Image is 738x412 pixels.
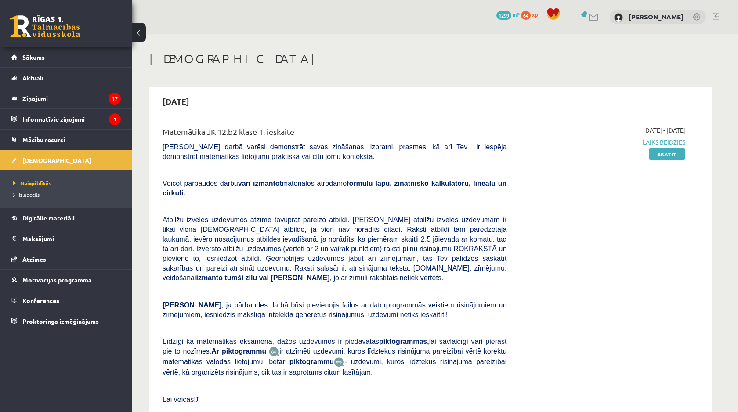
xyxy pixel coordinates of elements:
[163,126,506,142] div: Matemātika JK 12.b2 klase 1. ieskaite
[13,191,40,198] span: Izlabotās
[11,150,121,170] a: [DEMOGRAPHIC_DATA]
[163,347,506,365] span: ir atzīmēti uzdevumi, kuros līdztekus risinājuma pareizībai vērtē korektu matemātikas valodas lie...
[11,249,121,269] a: Atzīmes
[163,396,196,403] span: Lai veicās!
[521,11,531,20] span: 64
[196,274,223,282] b: izmanto
[11,228,121,249] a: Maksājumi
[163,143,506,160] span: [PERSON_NAME] darbā varēsi demonstrēt savas zināšanas, izpratni, prasmes, kā arī Tev ir iespēja d...
[11,290,121,311] a: Konferences
[521,11,542,18] a: 64 xp
[211,347,266,355] b: Ar piktogrammu
[269,347,279,357] img: JfuEzvunn4EvwAAAAASUVORK5CYII=
[379,338,429,345] b: piktogrammas,
[22,74,43,82] span: Aktuāli
[11,47,121,67] a: Sākums
[10,15,80,37] a: Rīgas 1. Tālmācības vidusskola
[22,228,121,249] legend: Maksājumi
[11,109,121,129] a: Informatīvie ziņojumi1
[496,11,520,18] a: 1299 mP
[520,137,685,147] span: Laiks beidzies
[224,274,329,282] b: tumši zilu vai [PERSON_NAME]
[11,88,121,108] a: Ziņojumi17
[614,13,623,22] img: Markuss Kimerāls
[13,179,123,187] a: Neizpildītās
[11,68,121,88] a: Aktuāli
[149,51,712,66] h1: [DEMOGRAPHIC_DATA]
[22,53,45,61] span: Sākums
[109,93,121,105] i: 17
[279,358,334,365] b: ar piktogrammu
[643,126,685,135] span: [DATE] - [DATE]
[11,270,121,290] a: Motivācijas programma
[22,156,91,164] span: [DEMOGRAPHIC_DATA]
[22,296,59,304] span: Konferences
[109,113,121,125] i: 1
[11,208,121,228] a: Digitālie materiāli
[532,11,538,18] span: xp
[22,214,75,222] span: Digitālie materiāli
[13,180,51,187] span: Neizpildītās
[196,396,199,403] span: J
[629,12,684,21] a: [PERSON_NAME]
[22,317,99,325] span: Proktoringa izmēģinājums
[163,338,506,355] span: Līdzīgi kā matemātikas eksāmenā, dažos uzdevumos ir piedāvātas lai savlaicīgi vari pierast pie to...
[22,255,46,263] span: Atzīmes
[22,136,65,144] span: Mācību resursi
[649,148,685,160] a: Skatīt
[13,191,123,199] a: Izlabotās
[154,91,198,112] h2: [DATE]
[11,130,121,150] a: Mācību resursi
[496,11,511,20] span: 1299
[513,11,520,18] span: mP
[238,180,282,187] b: vari izmantot
[163,180,506,197] b: formulu lapu, zinātnisko kalkulatoru, lineālu un cirkuli.
[163,216,506,282] span: Atbilžu izvēles uzdevumos atzīmē tavuprāt pareizo atbildi. [PERSON_NAME] atbilžu izvēles uzdevuma...
[163,301,221,309] span: [PERSON_NAME]
[163,301,506,318] span: , ja pārbaudes darbā būsi pievienojis failus ar datorprogrammās veiktiem risinājumiem un zīmējumi...
[22,88,121,108] legend: Ziņojumi
[11,311,121,331] a: Proktoringa izmēģinājums
[22,109,121,129] legend: Informatīvie ziņojumi
[22,276,92,284] span: Motivācijas programma
[163,180,506,197] span: Veicot pārbaudes darbu materiālos atrodamo
[334,357,344,367] img: wKvN42sLe3LLwAAAABJRU5ErkJggg==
